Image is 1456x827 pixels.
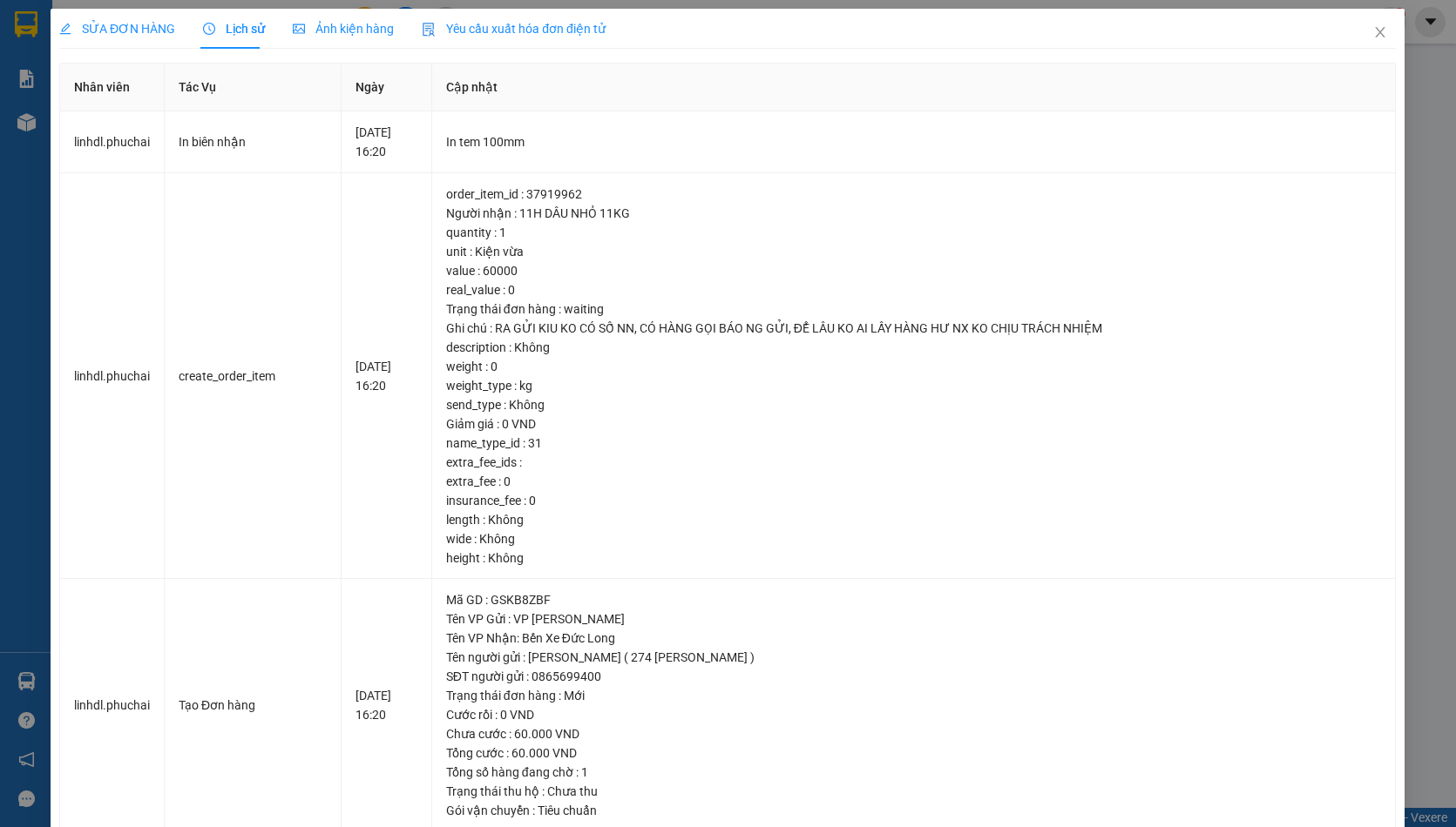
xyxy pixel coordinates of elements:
div: unit : Kiện vừa [446,242,1381,261]
div: quantity : 1 [446,223,1381,242]
span: close [1374,25,1388,39]
td: linhdl.phuchai [60,111,165,173]
div: weight_type : kg [446,376,1381,395]
div: description : Không [446,338,1381,357]
div: Tên VP Gửi : VP [PERSON_NAME] [446,609,1381,629]
div: Chưa cước : 60.000 VND [446,724,1381,743]
div: Mã GD : GSKB8ZBF [446,590,1381,609]
div: real_value : 0 [446,280,1381,299]
div: Người nhận : 11H DÂU NHỎ 11KG [446,204,1381,223]
div: Gói vận chuyển : Tiêu chuẩn [446,801,1381,820]
span: Yêu cầu xuất hóa đơn điện tử [423,22,606,36]
div: In tem 100mm [446,132,1381,151]
div: SĐT người gửi : 0865699400 [446,667,1381,686]
div: [DATE] 16:20 [356,357,417,395]
button: Close [1357,9,1405,57]
div: Trạng thái thu hộ : Chưa thu [446,782,1381,801]
span: edit [59,23,71,35]
div: In biên nhận [179,132,327,151]
div: value : 60000 [446,261,1381,280]
th: Tác Vụ [165,64,342,111]
div: Tổng số hàng đang chờ : 1 [446,763,1381,782]
div: Tên VP Nhận: Bến Xe Đức Long [446,629,1381,648]
th: Ngày [342,64,432,111]
div: order_item_id : 37919962 [446,185,1381,204]
div: wide : Không [446,529,1381,548]
span: picture [294,23,306,35]
td: linhdl.phuchai [60,173,165,580]
div: Tạo Đơn hàng [179,696,327,715]
th: Nhân viên [60,64,165,111]
div: Tên người gửi : [PERSON_NAME] ( 274 [PERSON_NAME] ) [446,648,1381,667]
div: weight : 0 [446,357,1381,376]
div: Giảm giá : 0 VND [446,414,1381,434]
div: length : Không [446,510,1381,529]
div: extra_fee_ids : [446,453,1381,472]
div: Cước rồi : 0 VND [446,705,1381,724]
span: SỬA ĐƠN HÀNG [59,22,175,36]
div: Trạng thái đơn hàng : Mới [446,686,1381,705]
img: icon [423,23,437,37]
div: create_order_item [179,366,327,386]
div: Tổng cước : 60.000 VND [446,743,1381,763]
div: Ghi chú : RA GỬI KIU KO CÓ SỐ NN, CÓ HÀNG GỌI BÁO NG GỬI, ĐỂ LÂU KO AI LẤY HÀNG HƯ NX KO CHỊU TRÁ... [446,319,1381,338]
div: insurance_fee : 0 [446,491,1381,510]
div: height : Không [446,548,1381,568]
div: Trạng thái đơn hàng : waiting [446,299,1381,319]
div: send_type : Không [446,395,1381,414]
span: clock-circle [204,23,216,35]
div: [DATE] 16:20 [356,123,417,161]
span: Lịch sử [204,22,266,36]
span: Ảnh kiện hàng [294,22,395,36]
div: [DATE] 16:20 [356,686,417,724]
th: Cập nhật [432,64,1396,111]
div: name_type_id : 31 [446,434,1381,453]
div: extra_fee : 0 [446,472,1381,491]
